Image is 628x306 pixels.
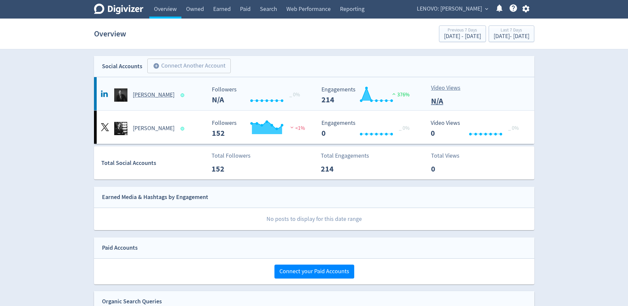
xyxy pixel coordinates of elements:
[318,86,417,104] svg: Engagements 214
[212,151,251,160] p: Total Followers
[274,268,354,275] a: Connect your Paid Accounts
[484,6,490,12] span: expand_more
[444,28,481,33] div: Previous 7 Days
[133,91,174,99] h5: [PERSON_NAME]
[431,151,469,160] p: Total Views
[427,120,527,137] svg: Video Views 0
[318,120,417,137] svg: Engagements 0
[289,91,300,98] span: _ 0%
[417,4,482,14] span: LENOVO: [PERSON_NAME]
[212,163,250,175] p: 152
[414,4,490,14] button: LENOVO: [PERSON_NAME]
[391,91,397,96] img: positive-performance.svg
[289,125,305,131] span: <1%
[209,120,308,137] svg: Followers ---
[321,151,369,160] p: Total Engagements
[180,127,186,130] span: Data last synced: 16 Sep 2025, 9:01am (AEST)
[391,91,410,98] span: 376%
[153,63,160,69] span: add_circle
[133,125,174,132] h5: [PERSON_NAME]
[444,33,481,39] div: [DATE] - [DATE]
[399,125,410,131] span: _ 0%
[494,33,529,39] div: [DATE] - [DATE]
[431,163,469,175] p: 0
[494,28,529,33] div: Last 7 Days
[94,208,534,230] p: No posts to display for this date range
[94,77,534,110] a: Marco Andresen undefined[PERSON_NAME] Followers N/A Followers N/A _ 0% Engagements 214 Engagement...
[431,83,469,92] p: Video Views
[102,243,138,253] div: Paid Accounts
[180,93,186,97] span: Data last synced: 15 Sep 2025, 11:02pm (AEST)
[114,88,127,102] img: Marco Andresen undefined
[102,192,208,202] div: Earned Media & Hashtags by Engagement
[101,158,207,168] div: Total Social Accounts
[279,269,349,275] span: Connect your Paid Accounts
[142,60,231,73] a: Connect Another Account
[94,111,534,144] a: Marco Andresen undefined[PERSON_NAME] Followers --- Followers 152 <1% Engagements 0 Engagements 0...
[102,62,142,71] div: Social Accounts
[289,125,295,130] img: negative-performance.svg
[489,25,534,42] button: Last 7 Days[DATE]- [DATE]
[274,265,354,279] button: Connect your Paid Accounts
[321,163,359,175] p: 214
[209,86,308,104] svg: Followers N/A
[508,125,519,131] span: _ 0%
[94,23,126,44] h1: Overview
[114,122,127,135] img: Marco Andresen undefined
[147,59,231,73] button: Connect Another Account
[439,25,486,42] button: Previous 7 Days[DATE] - [DATE]
[431,95,469,107] p: N/A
